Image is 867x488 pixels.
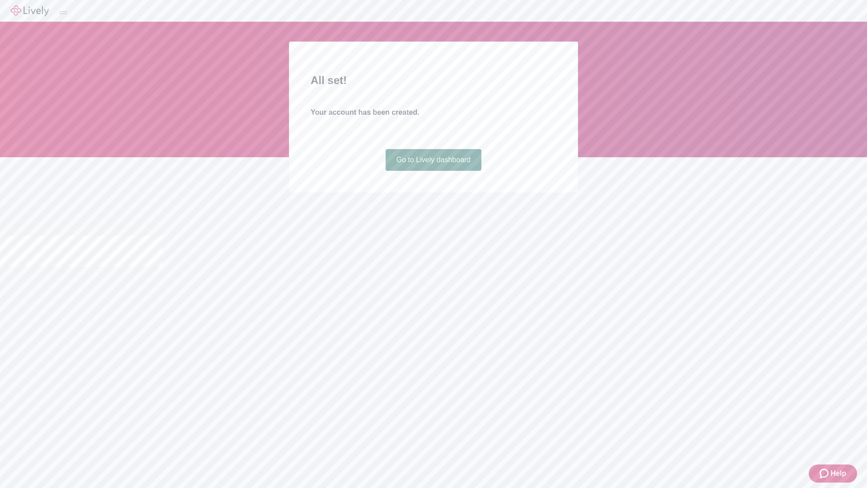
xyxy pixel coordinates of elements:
[386,149,482,171] a: Go to Lively dashboard
[809,465,857,483] button: Zendesk support iconHelp
[311,72,556,89] h2: All set!
[11,5,49,16] img: Lively
[830,468,846,479] span: Help
[60,11,67,14] button: Log out
[311,107,556,118] h4: Your account has been created.
[820,468,830,479] svg: Zendesk support icon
